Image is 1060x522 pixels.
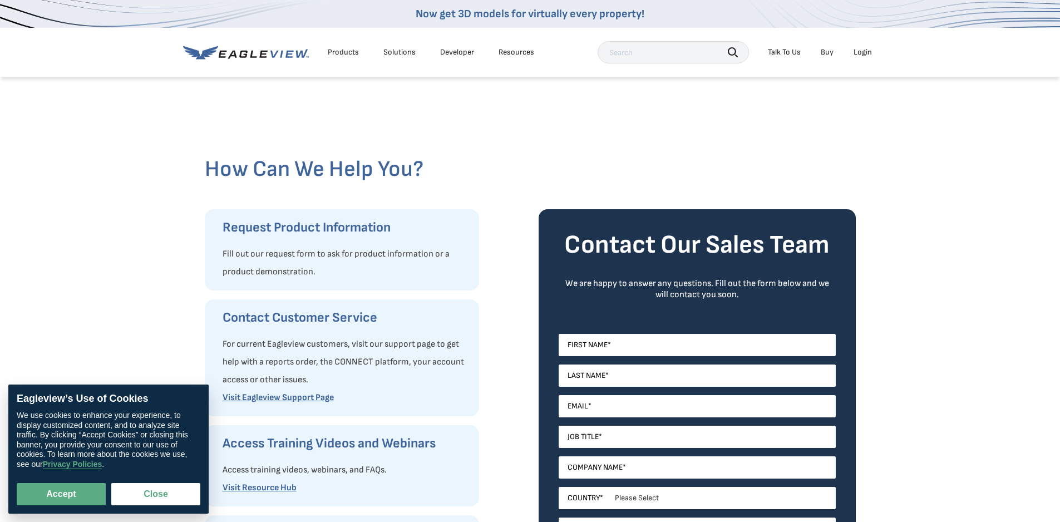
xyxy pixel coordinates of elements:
[559,278,836,301] div: We are happy to answer any questions. Fill out the form below and we will contact you soon.
[598,41,749,63] input: Search
[223,219,468,237] h3: Request Product Information
[17,411,200,469] div: We use cookies to enhance your experience, to display customized content, and to analyze site tra...
[17,393,200,405] div: Eagleview’s Use of Cookies
[205,156,856,183] h2: How Can We Help You?
[223,392,334,403] a: Visit Eagleview Support Page
[223,461,468,479] p: Access training videos, webinars, and FAQs.
[821,47,834,57] a: Buy
[223,309,468,327] h3: Contact Customer Service
[499,47,534,57] div: Resources
[17,483,106,505] button: Accept
[383,47,416,57] div: Solutions
[768,47,801,57] div: Talk To Us
[440,47,474,57] a: Developer
[223,482,297,493] a: Visit Resource Hub
[43,460,102,469] a: Privacy Policies
[223,245,468,281] p: Fill out our request form to ask for product information or a product demonstration.
[854,47,872,57] div: Login
[223,336,468,389] p: For current Eagleview customers, visit our support page to get help with a reports order, the CON...
[564,230,830,260] strong: Contact Our Sales Team
[328,47,359,57] div: Products
[223,435,468,452] h3: Access Training Videos and Webinars
[111,483,200,505] button: Close
[416,7,644,21] a: Now get 3D models for virtually every property!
